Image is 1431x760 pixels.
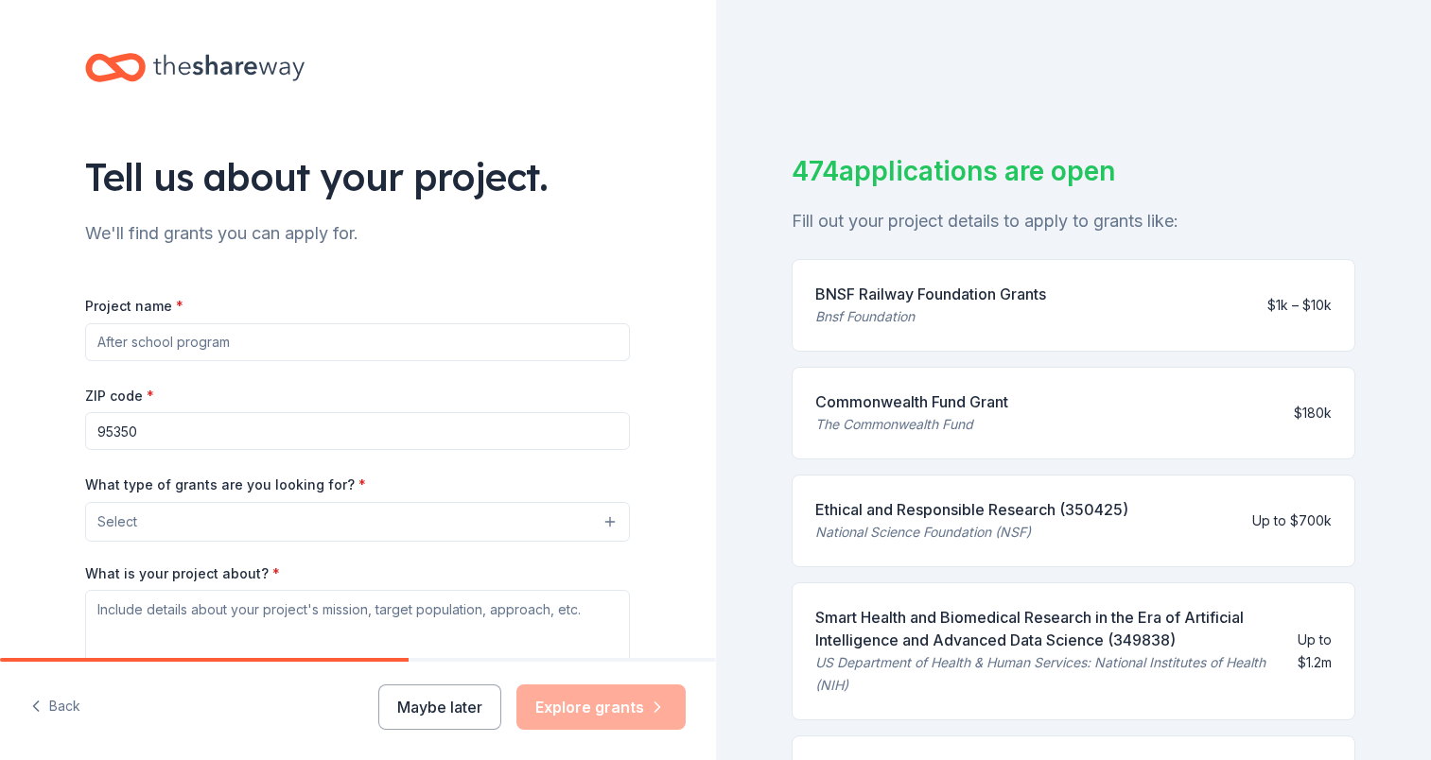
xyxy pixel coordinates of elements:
[815,283,1046,305] div: BNSF Railway Foundation Grants
[85,387,154,406] label: ZIP code
[792,151,1356,191] div: 474 applications are open
[815,521,1128,544] div: National Science Foundation (NSF)
[85,475,366,494] label: What type of grants are you looking for?
[815,413,1008,436] div: The Commonwealth Fund
[85,297,183,316] label: Project name
[815,498,1128,521] div: Ethical and Responsible Research (350425)
[815,651,1275,697] div: US Department of Health & Human Services: National Institutes of Health (NIH)
[85,218,630,249] div: We'll find grants you can apply for.
[815,390,1008,413] div: Commonwealth Fund Grant
[815,606,1275,651] div: Smart Health and Biomedical Research in the Era of Artificial Intelligence and Advanced Data Scie...
[1290,629,1332,674] div: Up to $1.2m
[85,502,630,542] button: Select
[1252,510,1332,532] div: Up to $700k
[30,687,80,727] button: Back
[378,684,501,730] button: Maybe later
[1294,402,1332,424] div: $180k
[1267,294,1332,317] div: $1k – $10k
[792,206,1356,236] div: Fill out your project details to apply to grants like:
[85,412,630,450] input: 12345 (U.S. only)
[85,564,280,583] label: What is your project about?
[85,150,630,203] div: Tell us about your project.
[97,510,137,533] span: Select
[85,323,630,361] input: After school program
[815,305,1046,328] div: Bnsf Foundation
